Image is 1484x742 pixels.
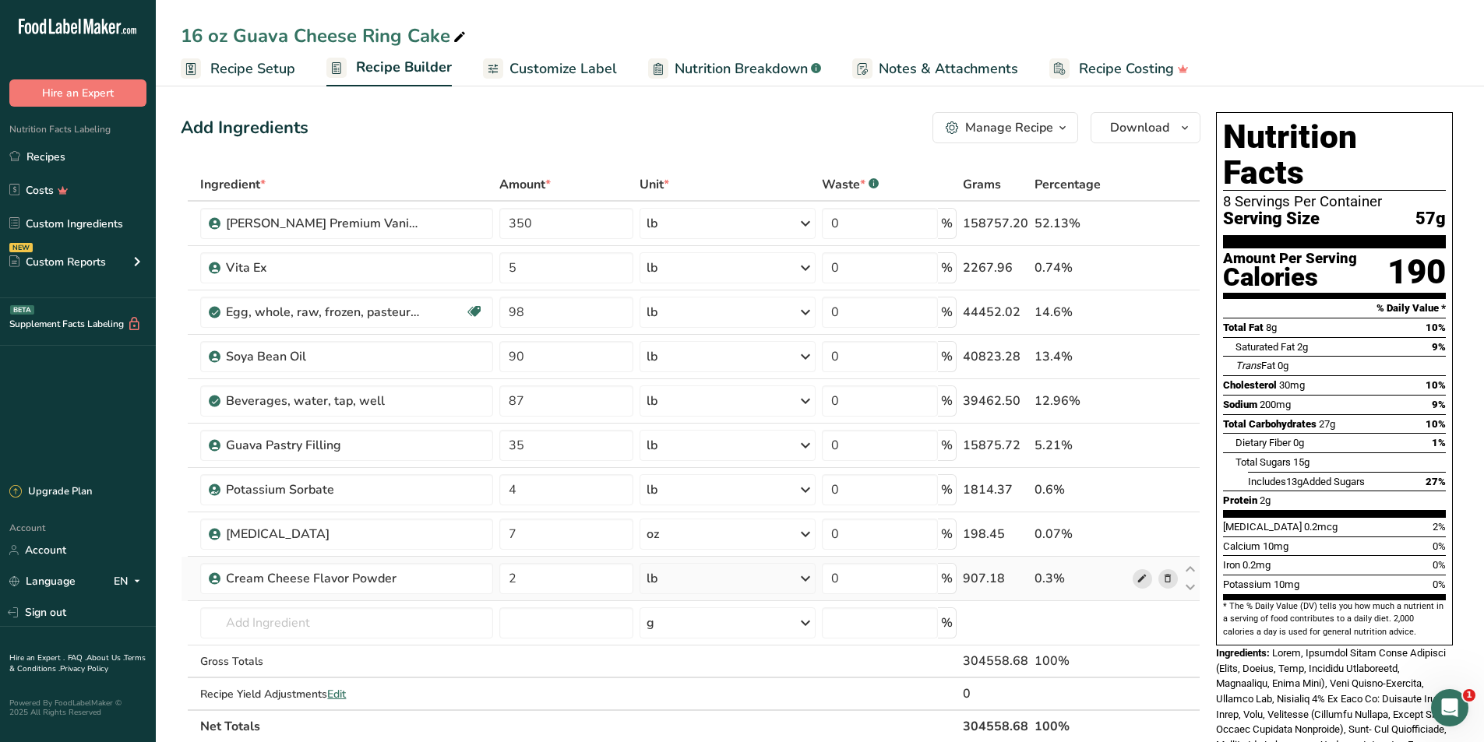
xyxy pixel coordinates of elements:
[963,436,1028,455] div: 15875.72
[1223,209,1320,229] span: Serving Size
[1263,540,1288,552] span: 10mg
[1248,476,1365,487] span: Includes Added Sugars
[9,652,65,663] a: Hire an Expert .
[1223,578,1271,590] span: Potassium
[1433,578,1446,590] span: 0%
[1304,521,1338,533] span: 0.2mcg
[1223,379,1277,391] span: Cholesterol
[963,214,1028,233] div: 158757.20
[1426,418,1446,430] span: 10%
[356,57,452,78] span: Recipe Builder
[879,58,1018,79] span: Notes & Attachments
[1223,540,1260,552] span: Calcium
[1266,322,1277,333] span: 8g
[1035,436,1126,455] div: 5.21%
[1110,118,1169,137] span: Download
[509,58,617,79] span: Customize Label
[1035,480,1126,499] div: 0.6%
[499,175,551,194] span: Amount
[226,525,421,543] div: [MEDICAL_DATA]
[200,653,493,670] div: Gross Totals
[1260,399,1291,410] span: 200mg
[647,303,657,322] div: lb
[1235,360,1261,371] i: Trans
[647,347,657,366] div: lb
[647,436,657,455] div: lb
[226,303,421,322] div: Egg, whole, raw, frozen, pasteurized (Includes foods for USDA's Food Distribution Program)
[1223,299,1446,318] section: % Daily Value *
[1223,418,1317,430] span: Total Carbohydrates
[1274,578,1299,590] span: 10mg
[1432,341,1446,353] span: 9%
[1415,209,1446,229] span: 57g
[1426,322,1446,333] span: 10%
[963,258,1028,277] div: 2267.96
[647,214,657,233] div: lb
[1035,347,1126,366] div: 13.4%
[1279,379,1305,391] span: 30mg
[963,392,1028,410] div: 39462.50
[647,480,657,499] div: lb
[1432,437,1446,448] span: 1%
[1235,341,1295,353] span: Saturated Fat
[226,569,421,588] div: Cream Cheese Flavor Powder
[1079,58,1174,79] span: Recipe Costing
[1431,689,1468,726] iframe: Intercom live chat
[647,614,654,632] div: g
[200,686,493,702] div: Recipe Yield Adjustments
[326,50,452,87] a: Recipe Builder
[1035,652,1126,670] div: 100%
[963,303,1028,322] div: 44452.02
[1319,418,1335,430] span: 27g
[226,480,421,499] div: Potassium Sorbate
[181,51,295,86] a: Recipe Setup
[1035,258,1126,277] div: 0.74%
[9,568,76,595] a: Language
[327,687,346,702] span: Edit
[9,652,146,674] a: Terms & Conditions .
[226,392,421,410] div: Beverages, water, tap, well
[1235,456,1291,468] span: Total Sugars
[1035,303,1126,322] div: 14.6%
[960,709,1031,742] th: 304558.68
[9,79,146,107] button: Hire an Expert
[1035,214,1126,233] div: 52.13%
[9,698,146,717] div: Powered By FoodLabelMaker © 2025 All Rights Reserved
[60,663,108,674] a: Privacy Policy
[965,118,1053,137] div: Manage Recipe
[1223,600,1446,638] section: * The % Daily Value (DV) tells you how much a nutrient in a serving of food contributes to a dail...
[1432,399,1446,410] span: 9%
[181,22,469,50] div: 16 oz Guava Cheese Ring Cake
[1223,521,1302,533] span: [MEDICAL_DATA]
[647,525,659,543] div: oz
[1433,559,1446,571] span: 0%
[1235,437,1291,448] span: Dietary Fiber
[648,51,821,86] a: Nutrition Breakdown
[1035,525,1126,543] div: 0.07%
[10,305,34,315] div: BETA
[1223,251,1357,266] div: Amount Per Serving
[86,652,124,663] a: About Us .
[1035,175,1101,194] span: Percentage
[963,480,1028,499] div: 1814.37
[963,525,1028,543] div: 198.45
[1433,521,1446,533] span: 2%
[1293,437,1304,448] span: 0g
[675,58,808,79] span: Nutrition Breakdown
[647,569,657,588] div: lb
[226,214,421,233] div: [PERSON_NAME] Premium Vanilla Creme Cake Base- 50 LB
[200,607,493,638] input: Add Ingredient
[200,175,266,194] span: Ingredient
[1278,360,1288,371] span: 0g
[963,175,1001,194] span: Grams
[1286,476,1302,487] span: 13g
[1426,476,1446,487] span: 27%
[1243,559,1271,571] span: 0.2mg
[1387,251,1446,293] div: 190
[963,652,1028,670] div: 304558.68
[822,175,879,194] div: Waste
[1223,119,1446,191] h1: Nutrition Facts
[9,254,106,270] div: Custom Reports
[1223,322,1264,333] span: Total Fat
[226,436,421,455] div: Guava Pastry Filling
